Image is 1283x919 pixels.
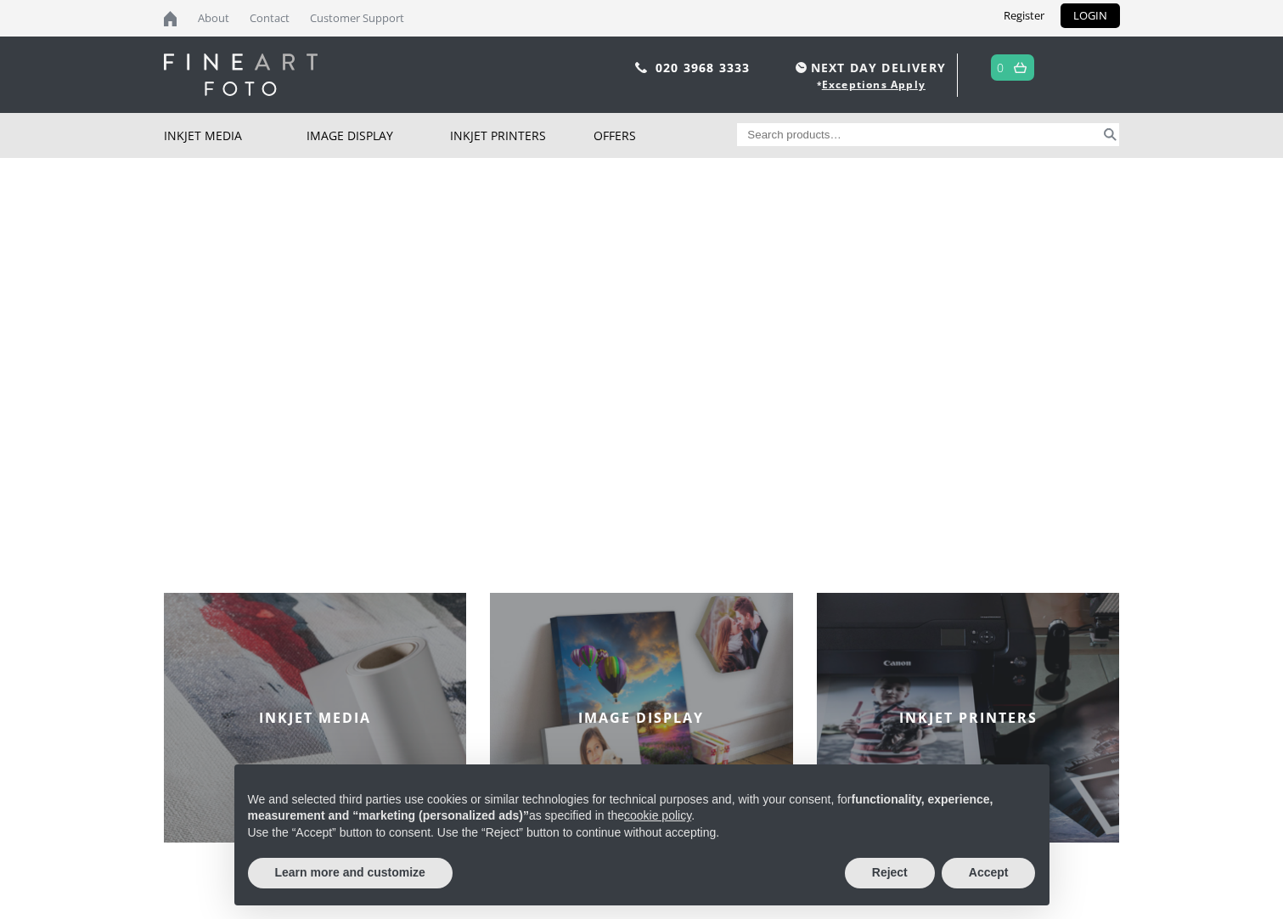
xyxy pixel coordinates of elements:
[248,792,1036,825] p: We and selected third parties use cookies or similar technologies for technical purposes and, wit...
[1100,123,1120,146] button: Search
[307,113,450,158] a: Image Display
[656,59,751,76] a: 020 3968 3333
[164,708,467,727] h2: INKJET MEDIA
[1014,62,1027,73] img: basket.svg
[450,113,594,158] a: Inkjet Printers
[164,113,307,158] a: Inkjet Media
[796,62,807,73] img: time.svg
[221,751,1063,919] div: Notice
[737,123,1100,146] input: Search products…
[845,858,935,888] button: Reject
[164,54,318,96] img: logo-white.svg
[1061,3,1120,28] a: LOGIN
[248,825,1036,842] p: Use the “Accept” button to consent. Use the “Reject” button to continue without accepting.
[248,858,453,888] button: Learn more and customize
[490,708,793,727] h2: IMAGE DISPLAY
[635,62,647,73] img: phone.svg
[594,113,737,158] a: Offers
[791,58,946,77] span: NEXT DAY DELIVERY
[991,3,1057,28] a: Register
[248,792,993,823] strong: functionality, experience, measurement and “marketing (personalized ads)”
[817,708,1120,727] h2: INKJET PRINTERS
[997,55,1004,80] a: 0
[822,77,926,92] a: Exceptions Apply
[942,858,1036,888] button: Accept
[624,809,691,822] a: cookie policy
